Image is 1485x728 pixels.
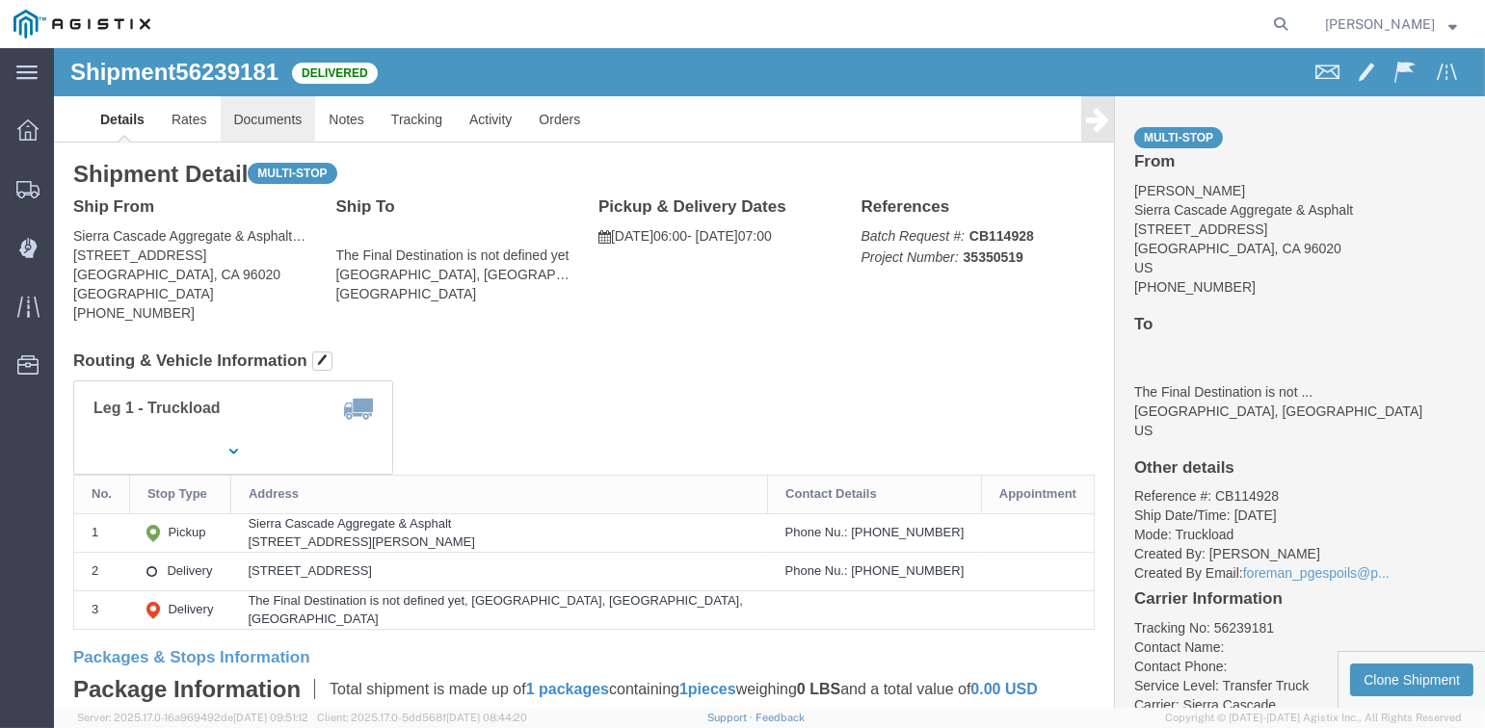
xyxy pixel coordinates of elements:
span: Copyright © [DATE]-[DATE] Agistix Inc., All Rights Reserved [1165,710,1462,726]
span: [DATE] 08:44:20 [446,712,527,723]
a: Support [707,712,756,723]
span: Heather Denning [1325,13,1435,35]
button: [PERSON_NAME] [1324,13,1458,36]
a: Feedback [756,712,805,723]
span: Server: 2025.17.0-16a969492de [77,712,308,723]
span: [DATE] 09:51:12 [233,712,308,723]
img: logo [13,10,150,39]
span: Client: 2025.17.0-5dd568f [317,712,527,723]
iframe: FS Legacy Container [54,48,1485,708]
